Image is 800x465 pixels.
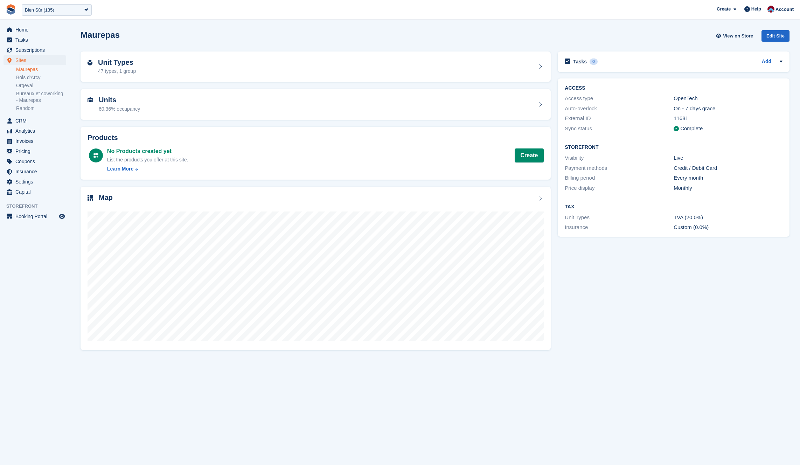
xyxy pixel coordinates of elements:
[15,211,57,221] span: Booking Portal
[99,105,140,113] div: 60.36% occupancy
[4,25,66,35] a: menu
[16,66,66,73] a: Maurepas
[15,116,57,126] span: CRM
[99,96,140,104] h2: Units
[565,174,674,182] div: Billing period
[4,136,66,146] a: menu
[565,114,674,123] div: External ID
[107,165,133,173] div: Learn More
[573,58,587,65] h2: Tasks
[81,51,551,82] a: Unit Types 47 types, 1 group
[4,187,66,197] a: menu
[761,30,789,42] div: Edit Site
[565,214,674,222] div: Unit Types
[674,114,782,123] div: 11681
[81,30,120,40] h2: Maurepas
[99,194,113,202] h2: Map
[751,6,761,13] span: Help
[715,30,756,42] a: View on Store
[723,33,753,40] span: View on Store
[4,126,66,136] a: menu
[98,58,136,67] h2: Unit Types
[16,105,66,112] a: Random
[565,154,674,162] div: Visibility
[15,136,57,146] span: Invoices
[15,126,57,136] span: Analytics
[565,204,782,210] h2: Tax
[4,177,66,187] a: menu
[674,154,782,162] div: Live
[25,7,54,14] div: Bien Sûr (135)
[93,153,99,158] img: custom-product-icn-white-7c27a13f52cf5f2f504a55ee73a895a1f82ff5669d69490e13668eaf7ade3bb5.svg
[88,97,93,102] img: unit-icn-7be61d7bf1b0ce9d3e12c5938cc71ed9869f7b940bace4675aadf7bd6d80202e.svg
[674,105,782,113] div: On - 7 days grace
[15,45,57,55] span: Subscriptions
[15,177,57,187] span: Settings
[88,134,544,142] h2: Products
[15,35,57,45] span: Tasks
[16,74,66,81] a: Bois d'Arcy
[762,58,771,66] a: Add
[58,212,66,221] a: Preview store
[767,6,774,13] img: David Hughes
[15,146,57,156] span: Pricing
[761,30,789,44] a: Edit Site
[565,125,674,133] div: Sync status
[88,60,92,65] img: unit-type-icn-2b2737a686de81e16bb02015468b77c625bbabd49415b5ef34ead5e3b44a266d.svg
[674,214,782,222] div: TVA (20.0%)
[565,105,674,113] div: Auto-overlock
[98,68,136,75] div: 47 types, 1 group
[16,82,66,89] a: Orgeval
[15,25,57,35] span: Home
[107,147,188,155] div: No Products created yet
[565,164,674,172] div: Payment methods
[565,145,782,150] h2: Storefront
[565,184,674,192] div: Price display
[674,184,782,192] div: Monthly
[4,146,66,156] a: menu
[81,187,551,350] a: Map
[15,187,57,197] span: Capital
[4,157,66,166] a: menu
[565,95,674,103] div: Access type
[565,223,674,231] div: Insurance
[4,116,66,126] a: menu
[15,167,57,176] span: Insurance
[674,174,782,182] div: Every month
[15,157,57,166] span: Coupons
[717,6,731,13] span: Create
[565,85,782,91] h2: ACCESS
[4,211,66,221] a: menu
[674,95,782,103] div: OpenTech
[4,167,66,176] a: menu
[6,4,16,15] img: stora-icon-8386f47178a22dfd0bd8f6a31ec36ba5ce8667c1dd55bd0f319d3a0aa187defe.svg
[680,125,703,133] div: Complete
[515,148,544,162] a: Create
[88,195,93,201] img: map-icn-33ee37083ee616e46c38cad1a60f524a97daa1e2b2c8c0bc3eb3415660979fc1.svg
[107,165,188,173] a: Learn More
[6,203,70,210] span: Storefront
[15,55,57,65] span: Sites
[4,55,66,65] a: menu
[16,90,66,104] a: Bureaux et coworking - Maurepas
[4,35,66,45] a: menu
[590,58,598,65] div: 0
[107,157,188,162] span: List the products you offer at this site.
[674,223,782,231] div: Custom (0.0%)
[674,164,782,172] div: Credit / Debit Card
[4,45,66,55] a: menu
[775,6,794,13] span: Account
[81,89,551,120] a: Units 60.36% occupancy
